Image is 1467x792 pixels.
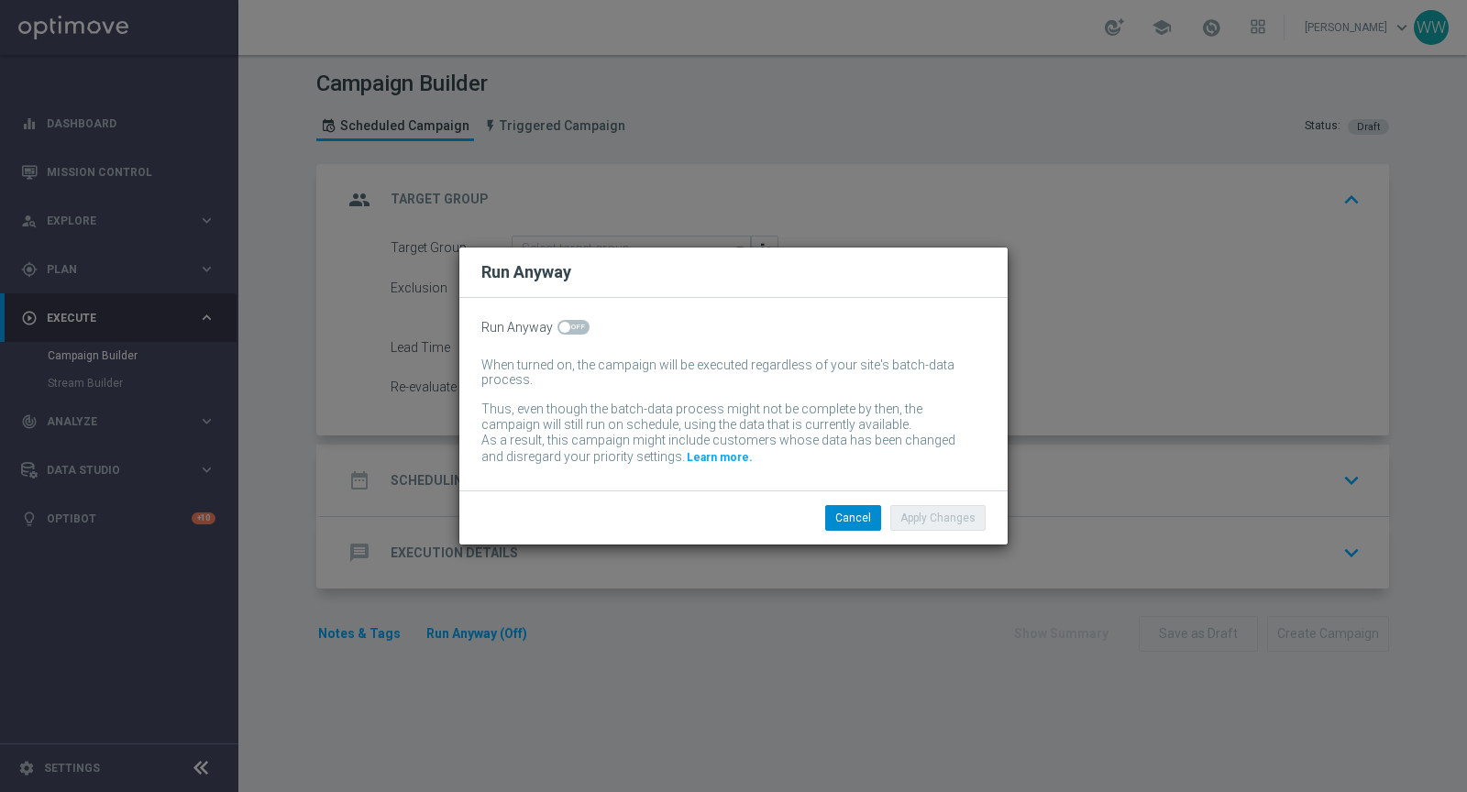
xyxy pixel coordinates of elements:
div: As a result, this campaign might include customers whose data has been changed and disregard your... [481,433,958,468]
h2: Run Anyway [481,261,571,283]
div: When turned on, the campaign will be executed regardless of your site's batch-data process. [481,357,958,389]
a: Learn more. [685,447,755,467]
div: Thus, even though the batch-data process might not be complete by then, the campaign will still r... [481,401,958,433]
button: Apply Changes [890,505,986,531]
span: Run Anyway [481,320,553,335]
button: Cancel [825,505,881,531]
